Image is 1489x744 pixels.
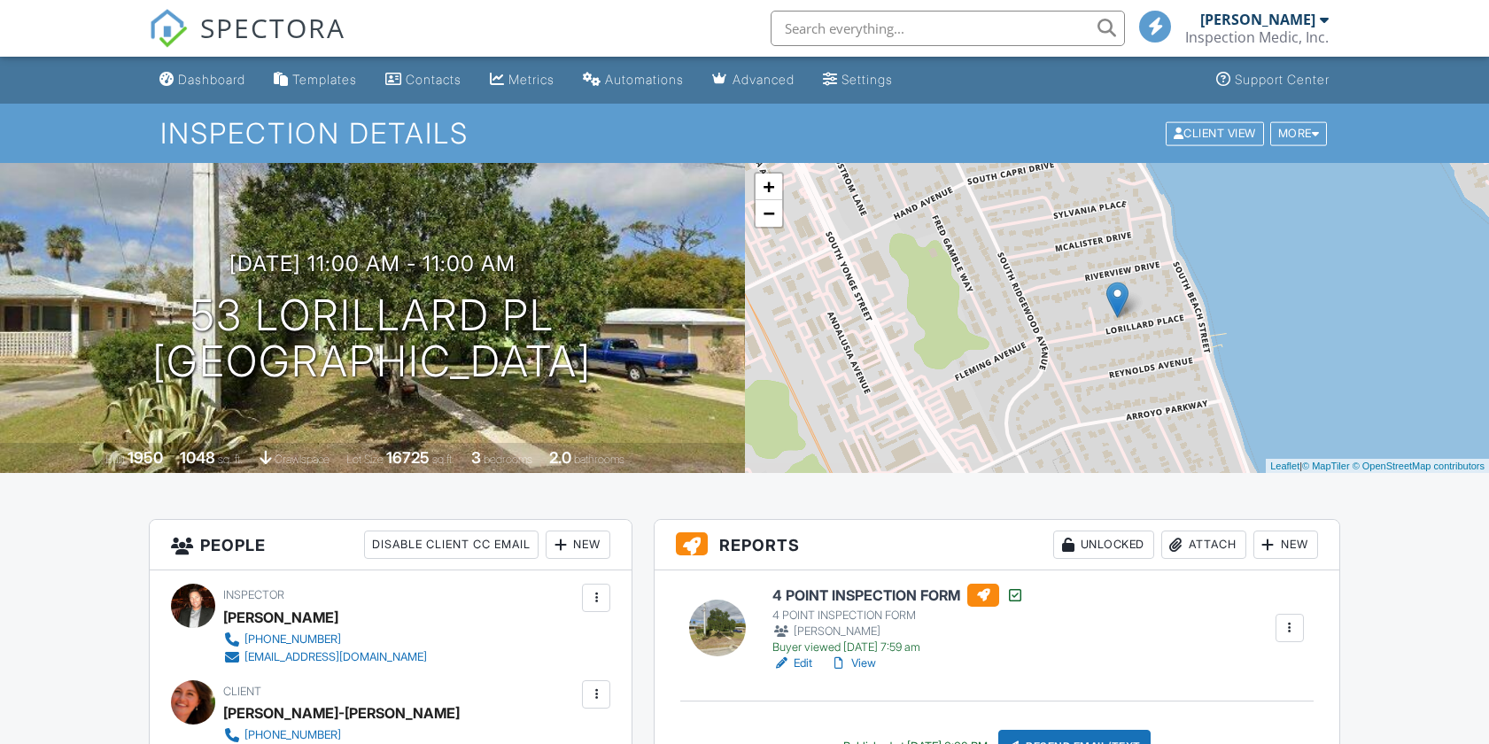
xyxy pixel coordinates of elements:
a: Zoom in [756,174,782,200]
span: SPECTORA [200,9,345,46]
a: Zoom out [756,200,782,227]
div: 16725 [386,448,430,467]
div: 2.0 [549,448,571,467]
span: Client [223,685,261,698]
span: bathrooms [574,453,624,466]
div: 1048 [180,448,215,467]
h3: [DATE] 11:00 am - 11:00 am [229,252,516,275]
div: [PHONE_NUMBER] [244,728,341,742]
div: 4 POINT INSPECTION FORM [772,608,1024,623]
div: | [1266,459,1489,474]
input: Search everything... [771,11,1125,46]
h3: Reports [655,520,1338,570]
div: [EMAIL_ADDRESS][DOMAIN_NAME] [244,650,427,664]
div: More [1270,121,1328,145]
span: Lot Size [346,453,384,466]
a: View [830,655,876,672]
div: Templates [292,72,357,87]
h1: Inspection Details [160,118,1329,149]
a: Settings [816,64,900,97]
div: Inspection Medic, Inc. [1185,28,1329,46]
div: Disable Client CC Email [364,531,539,559]
div: Metrics [508,72,554,87]
h3: People [150,520,632,570]
div: Automations [605,72,684,87]
div: Settings [841,72,893,87]
a: Edit [772,655,812,672]
img: The Best Home Inspection Software - Spectora [149,9,188,48]
span: sq. ft. [218,453,243,466]
div: 3 [471,448,481,467]
a: Automations (Basic) [576,64,691,97]
div: Advanced [733,72,795,87]
span: sq.ft. [432,453,454,466]
a: Leaflet [1270,461,1299,471]
h1: 53 Lorillard Pl [GEOGRAPHIC_DATA] [152,292,592,386]
a: © OpenStreetMap contributors [1353,461,1485,471]
div: New [1253,531,1318,559]
span: bedrooms [484,453,532,466]
a: © MapTiler [1302,461,1350,471]
div: [PHONE_NUMBER] [244,632,341,647]
a: Client View [1164,126,1268,139]
div: Contacts [406,72,461,87]
span: Built [105,453,125,466]
a: Support Center [1209,64,1337,97]
div: Support Center [1235,72,1330,87]
div: Attach [1161,531,1246,559]
div: 1950 [128,448,163,467]
div: Client View [1166,121,1264,145]
a: [PHONE_NUMBER] [223,631,427,648]
a: Metrics [483,64,562,97]
a: Advanced [705,64,802,97]
a: [EMAIL_ADDRESS][DOMAIN_NAME] [223,648,427,666]
div: [PERSON_NAME] [223,604,338,631]
a: [PHONE_NUMBER] [223,726,446,744]
div: Dashboard [178,72,245,87]
div: Buyer viewed [DATE] 7:59 am [772,640,1024,655]
span: crawlspace [275,453,330,466]
div: [PERSON_NAME]-[PERSON_NAME] [223,700,460,726]
a: SPECTORA [149,24,345,61]
h6: 4 POINT INSPECTION FORM [772,584,1024,607]
a: Dashboard [152,64,252,97]
a: Contacts [378,64,469,97]
div: New [546,531,610,559]
div: Unlocked [1053,531,1154,559]
div: [PERSON_NAME] [1200,11,1315,28]
div: [PERSON_NAME] [772,623,1024,640]
span: Inspector [223,588,284,601]
a: 4 POINT INSPECTION FORM 4 POINT INSPECTION FORM [PERSON_NAME] Buyer viewed [DATE] 7:59 am [772,584,1024,655]
a: Templates [267,64,364,97]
